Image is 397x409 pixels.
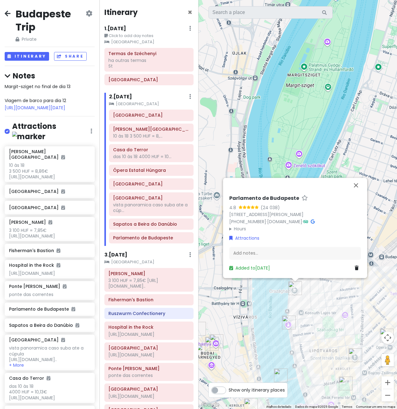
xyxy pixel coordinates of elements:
h6: Parlamento de Budapeste [9,306,90,312]
div: [URL][DOMAIN_NAME] [9,270,90,276]
h6: 3 . [DATE] [104,252,127,258]
a: Abrir esta área no Google Maps (abre uma nova janela) [200,401,221,409]
h6: [GEOGRAPHIC_DATA] [9,205,90,210]
button: Share [54,52,86,61]
i: Added to itinerary [48,220,52,224]
button: Close [188,9,192,16]
h6: Franz Liszt Memorial Museum [113,126,189,132]
a: Termos (abre num novo separador) [342,405,352,408]
button: Itinerary [5,52,49,61]
h4: Notes [5,71,95,81]
div: Parlamento de Budapeste [288,281,302,295]
h6: Hospital in the Rock [9,262,60,268]
i: Added to itinerary [61,205,65,210]
div: 4.8 [229,204,239,211]
button: Reduzir [381,389,394,402]
h6: Basílica de Santo Estêvão [113,195,189,201]
div: [URL][DOMAIN_NAME] [108,352,189,358]
a: [PHONE_NUMBER] [229,219,266,225]
h6: Ponte [PERSON_NAME] [9,284,66,289]
input: Search a place [208,6,333,19]
h6: Casa do Terror [9,375,50,381]
h6: Parlamento de Budapeste [113,235,189,241]
h6: Matthias Church [108,271,189,276]
h6: Termas de Széchenyi [108,51,189,56]
h6: Fisherman's Bastion [108,297,189,303]
a: [DOMAIN_NAME] [267,219,302,225]
h6: 2 . [DATE] [109,94,132,100]
a: [STREET_ADDRESS][PERSON_NAME] [229,212,303,218]
h6: Parlamento de Budapeste [229,195,299,202]
h6: [PERSON_NAME] [9,219,52,225]
div: Add notes... [229,247,361,260]
div: Fisherman's Bastion [210,334,223,348]
button: Arraste o Pegman para o mapa para abrir o Street View [381,354,394,366]
small: Click to add day notes [104,33,194,39]
div: Elizabeth Square [339,377,353,390]
h4: Itinerary [104,7,138,17]
div: Matthias Church [205,337,219,350]
h6: Praça dos Heróis [108,77,189,82]
div: 3 100 HUF = 7,85€ [URL][DOMAIN_NAME].. [108,278,189,289]
h6: [PERSON_NAME][GEOGRAPHIC_DATA] [9,149,90,160]
div: Pest-Buda Bistro [192,322,206,336]
div: das 10 às 18 4000 HUF = 10,13€ [URL][DOMAIN_NAME] [9,383,90,401]
a: Star place [302,195,308,202]
i: Google Maps [311,219,315,224]
img: marker [12,132,45,141]
i: Tripadvisor [303,219,308,224]
i: Added to itinerary [75,323,79,327]
summary: Hours [229,225,361,232]
button: + More [9,362,24,368]
div: ponte das correntes [9,292,90,297]
img: Google [200,401,221,409]
button: Controlos da câmara do mapa [381,331,394,344]
h6: [GEOGRAPHIC_DATA] [9,337,65,343]
span: Dados do mapa ©2025 Google [295,405,338,408]
button: Fechar [349,178,363,193]
h2: Budapeste Trip [16,7,84,33]
a: Attractions [229,235,259,242]
div: 10 às 18 3 500 HUF = 8,86€ [URL][DOMAIN_NAME] [9,162,90,180]
span: Margit-sziget no final de dia 13 Viagem de barco para dia 12 [5,83,71,110]
span: Show only itinerary places [229,387,285,393]
h4: Attractions [12,121,90,141]
h6: Museu Nacional da Hungria [108,386,189,392]
button: Atalhos de teclado [266,405,291,409]
h6: Ruszwurm Confectionery [108,311,189,316]
i: Added to itinerary [71,307,75,311]
h6: Castelo de Buda [108,345,189,351]
small: [GEOGRAPHIC_DATA] [104,39,194,45]
i: Added to itinerary [61,189,65,194]
div: Ponte Széchenyi Lánchíd [274,369,288,382]
div: (24 038) [261,204,280,211]
i: Added to itinerary [61,155,65,159]
div: vista panoramica caso suba ate a cúpula [URL][DOMAIN_NAME].. [9,345,90,362]
h6: [GEOGRAPHIC_DATA] [9,189,90,194]
div: Ópera Estatal Húngara [380,329,394,342]
i: Added to itinerary [63,284,66,289]
span: Private [16,36,84,43]
h6: Ponte Széchenyi Lánchíd [108,366,189,371]
h6: Casa do Terror [113,147,189,153]
a: Added to[DATE] [229,265,270,271]
h6: Avenida Andrássy [113,112,189,118]
div: Basílica de Santo Estêvão [349,348,362,362]
i: Added to itinerary [57,248,60,253]
div: 10 às 18 3 500 HUF = 8,... [113,133,189,139]
h6: Hospital in the Rock [108,324,189,330]
div: [URL][DOMAIN_NAME] [108,331,189,337]
div: das 10 às 18 4000 HUF = 10... [113,154,189,159]
i: Added to itinerary [57,263,60,267]
h6: Ópera Estatal Húngara [113,167,189,173]
h6: 1 . [DATE] [104,26,126,32]
div: ha outras termas St [108,58,189,69]
div: Ruszwurm Confectionery [197,345,210,358]
i: Added to itinerary [61,338,65,342]
small: [GEOGRAPHIC_DATA] [104,259,194,265]
a: Comunicar um erro no mapa [356,405,395,408]
span: Close itinerary [188,7,192,17]
h6: Sapatos a Beira do Danúbio [113,221,189,227]
div: 3 100 HUF = 7,85€ [URL][DOMAIN_NAME] [9,228,90,239]
div: · · [229,195,361,232]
